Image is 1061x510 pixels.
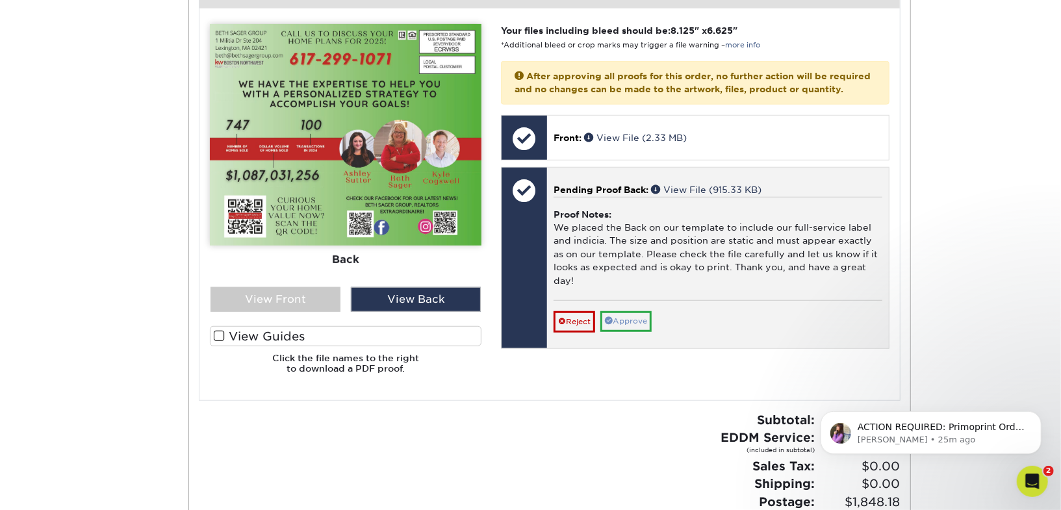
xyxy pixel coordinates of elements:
[554,133,582,143] span: Front:
[584,133,687,143] a: View File (2.33 MB)
[210,326,481,346] label: View Guides
[1017,466,1048,497] iframe: Intercom live chat
[721,430,815,455] strong: EDDM Service:
[554,185,648,195] span: Pending Proof Back:
[801,384,1061,475] iframe: Intercom notifications message
[210,246,481,274] div: Back
[351,287,481,312] div: View Back
[211,287,340,312] div: View Front
[1043,466,1054,476] span: 2
[725,41,760,49] a: more info
[651,185,761,195] a: View File (915.33 KB)
[758,413,815,427] strong: Subtotal:
[760,494,815,509] strong: Postage:
[554,197,882,301] div: We placed the Back on our template to include our full-service label and indicia. The size and po...
[501,25,737,36] strong: Your files including bleed should be: " x "
[819,475,901,493] span: $0.00
[501,41,760,49] small: *Additional bleed or crop marks may trigger a file warning –
[755,476,815,491] strong: Shipping:
[600,311,652,331] a: Approve
[554,209,611,220] strong: Proof Notes:
[671,25,695,36] span: 8.125
[554,311,595,332] a: Reject
[210,353,481,385] h6: Click the file names to the right to download a PDF proof.
[515,71,871,94] strong: After approving all proofs for this order, no further action will be required and no changes can ...
[721,446,815,455] small: (included in subtotal)
[707,25,733,36] span: 6.625
[753,459,815,473] strong: Sales Tax:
